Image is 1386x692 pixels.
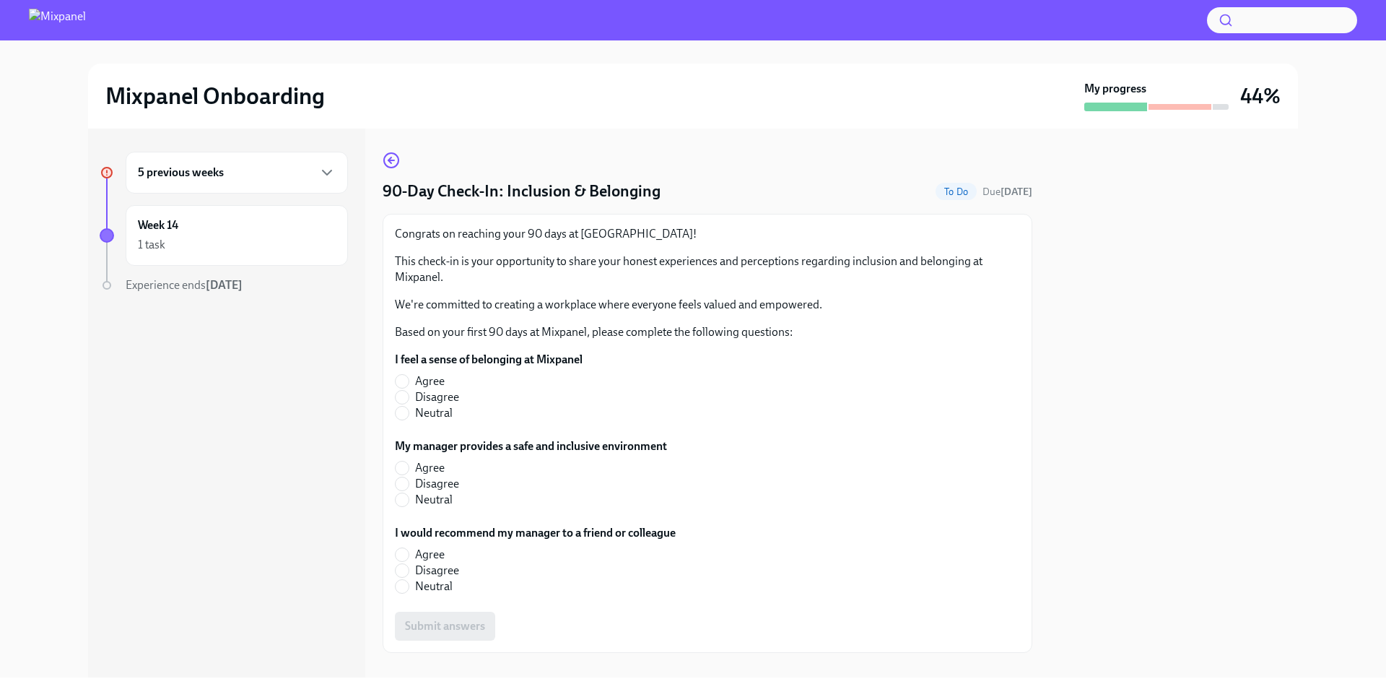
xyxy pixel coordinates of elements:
span: September 4th, 2025 09:00 [982,185,1032,199]
h6: Week 14 [138,217,178,233]
div: 1 task [138,237,165,253]
label: I feel a sense of belonging at Mixpanel [395,352,583,368]
span: Neutral [415,579,453,594]
span: Agree [415,547,445,563]
span: Disagree [415,389,459,405]
span: Neutral [415,492,453,508]
strong: [DATE] [1001,186,1032,198]
h6: 5 previous weeks [138,165,224,181]
h4: 90-Day Check-In: Inclusion & Belonging [383,181,661,202]
span: Due [982,186,1032,198]
h3: 44% [1240,83,1281,109]
img: Mixpanel [29,9,86,32]
span: To Do [936,186,977,197]
p: Congrats on reaching your 90 days at [GEOGRAPHIC_DATA]! [395,226,1020,242]
label: I would recommend my manager to a friend or colleague [395,525,676,541]
span: Experience ends [126,278,243,292]
p: This check-in is your opportunity to share your honest experiences and perceptions regarding incl... [395,254,1020,285]
span: Disagree [415,476,459,492]
span: Neutral [415,405,453,421]
span: Disagree [415,563,459,579]
strong: [DATE] [206,278,243,292]
a: Week 141 task [100,205,348,266]
h2: Mixpanel Onboarding [105,82,325,111]
span: Agree [415,373,445,389]
p: We're committed to creating a workplace where everyone feels valued and empowered. [395,297,1020,313]
div: 5 previous weeks [126,152,348,194]
p: Based on your first 90 days at Mixpanel, please complete the following questions: [395,324,1020,340]
strong: My progress [1084,81,1146,97]
label: My manager provides a safe and inclusive environment [395,438,667,454]
span: Agree [415,460,445,476]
